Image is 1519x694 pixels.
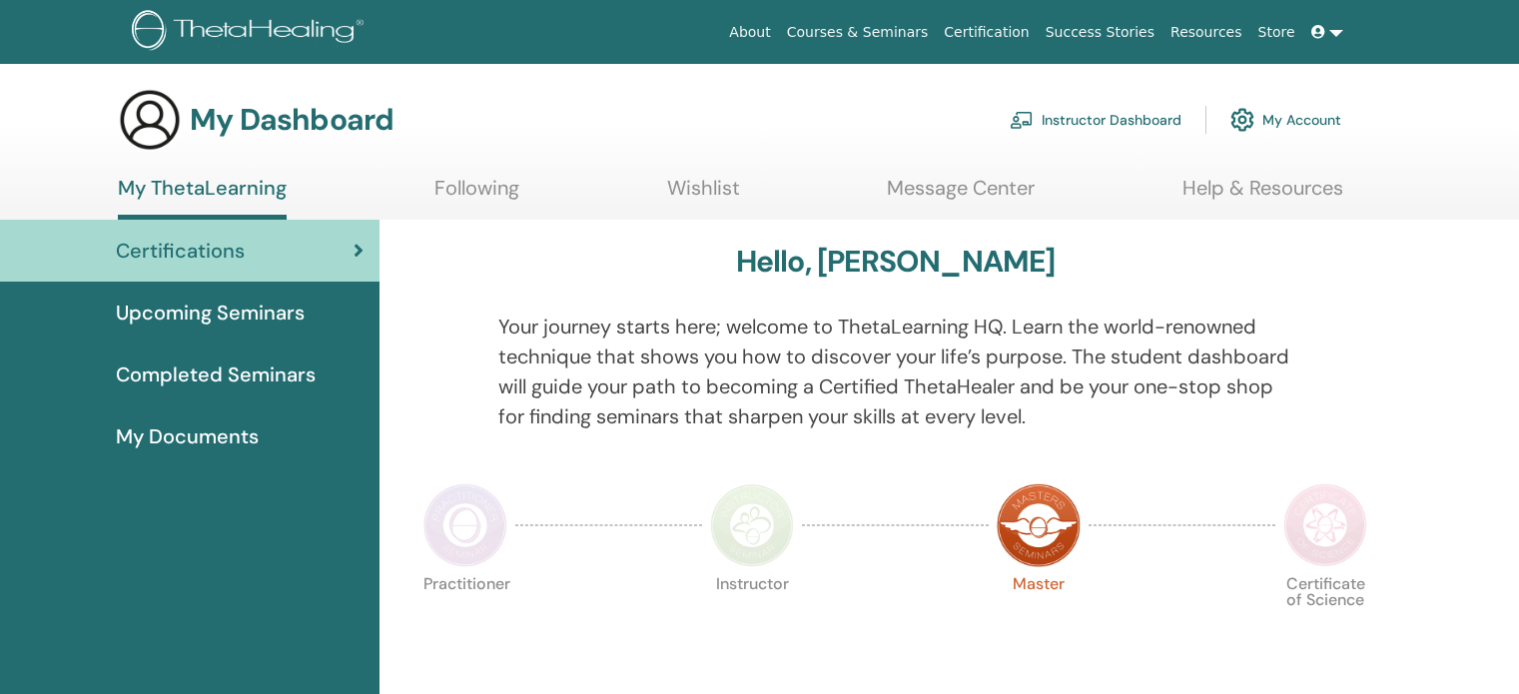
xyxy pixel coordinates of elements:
a: Resources [1162,14,1250,51]
h3: My Dashboard [190,102,393,138]
img: cog.svg [1230,103,1254,137]
span: Certifications [116,236,245,266]
a: Message Center [887,176,1035,215]
a: Success Stories [1038,14,1162,51]
a: Certification [936,14,1037,51]
img: Instructor [710,483,794,567]
img: Certificate of Science [1283,483,1367,567]
h3: Hello, [PERSON_NAME] [736,244,1056,280]
a: Store [1250,14,1303,51]
a: Courses & Seminars [779,14,937,51]
a: About [721,14,778,51]
img: chalkboard-teacher.svg [1010,111,1034,129]
a: Help & Resources [1182,176,1343,215]
p: Certificate of Science [1283,576,1367,660]
img: Practitioner [423,483,507,567]
p: Your journey starts here; welcome to ThetaLearning HQ. Learn the world-renowned technique that sh... [498,312,1293,431]
p: Practitioner [423,576,507,660]
a: My Account [1230,98,1341,142]
span: My Documents [116,421,259,451]
a: Wishlist [667,176,740,215]
a: Following [434,176,519,215]
p: Instructor [710,576,794,660]
a: My ThetaLearning [118,176,287,220]
img: generic-user-icon.jpg [118,88,182,152]
a: Instructor Dashboard [1010,98,1181,142]
img: Master [997,483,1081,567]
span: Upcoming Seminars [116,298,305,328]
img: logo.png [132,10,371,55]
p: Master [997,576,1081,660]
span: Completed Seminars [116,359,316,389]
